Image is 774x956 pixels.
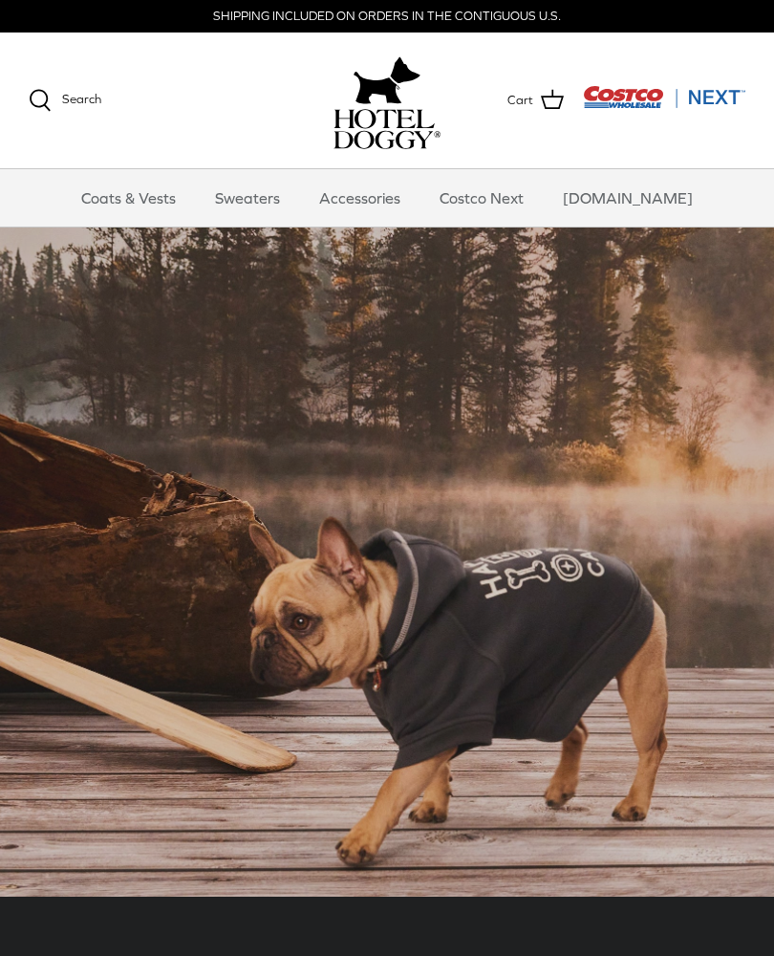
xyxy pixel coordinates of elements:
[333,52,441,149] a: hoteldoggy.com hoteldoggycom
[583,85,745,109] img: Costco Next
[354,52,420,109] img: hoteldoggy.com
[29,89,101,112] a: Search
[62,92,101,106] span: Search
[546,169,710,227] a: [DOMAIN_NAME]
[583,98,745,112] a: Visit Costco Next
[302,169,418,227] a: Accessories
[198,169,297,227] a: Sweaters
[333,109,441,149] img: hoteldoggycom
[507,88,564,113] a: Cart
[422,169,541,227] a: Costco Next
[64,169,193,227] a: Coats & Vests
[507,91,533,111] span: Cart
